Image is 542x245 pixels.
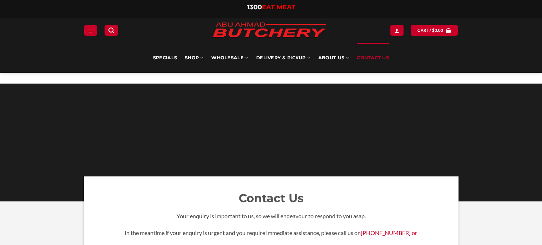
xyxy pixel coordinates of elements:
[256,43,310,73] a: Delivery & Pickup
[207,18,332,43] img: Abu Ahmad Butchery
[153,43,177,73] a: Specials
[98,191,444,206] h2: Contact Us
[361,229,417,236] a: [PHONE_NUMBER] or
[432,27,435,34] span: $
[512,216,535,238] iframe: chat widget
[318,43,349,73] a: About Us
[247,3,295,11] a: 1300EAT MEAT
[411,25,458,35] a: View cart
[84,25,97,35] a: Menu
[105,25,118,35] a: Search
[417,27,443,34] span: Cart /
[390,25,403,35] a: My account
[185,43,203,73] a: SHOP
[357,43,389,73] a: Contact Us
[98,228,444,237] p: In the meantime if your enquiry is urgent and you require immediate assistance, please call us on
[98,211,444,221] p: Your enquiry is important to us, so we will endeavour to respond to you asap.
[211,43,248,73] a: Wholesale
[432,28,444,32] bdi: 0.00
[247,3,262,11] span: 1300
[262,3,295,11] span: EAT MEAT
